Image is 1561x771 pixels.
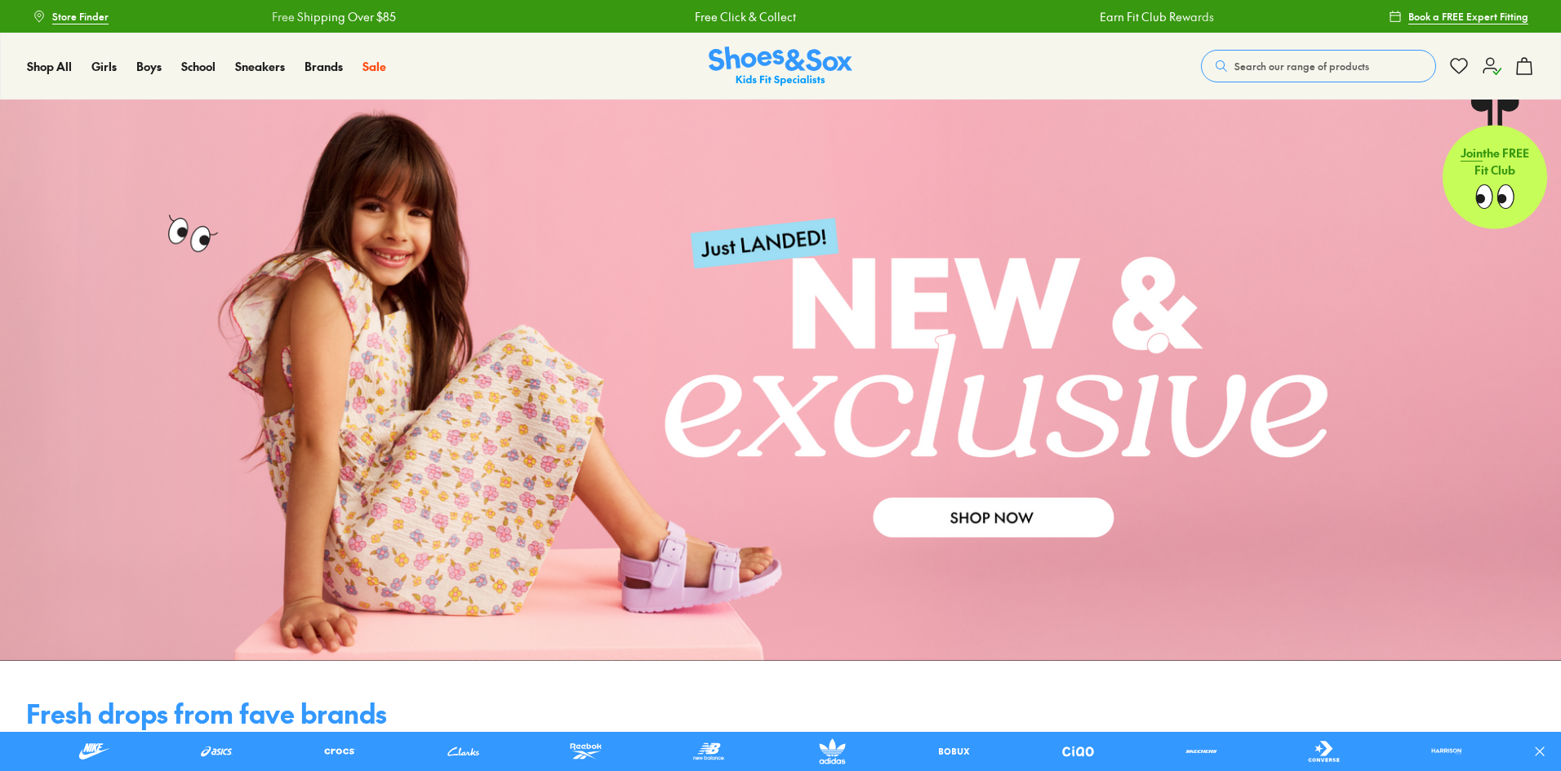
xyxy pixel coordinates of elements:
[1234,59,1369,73] span: Search our range of products
[305,58,343,75] a: Brands
[91,58,117,75] a: Girls
[1093,8,1207,25] a: Earn Fit Club Rewards
[181,58,216,75] a: School
[1443,131,1547,192] p: the FREE Fit Club
[181,58,216,74] span: School
[235,58,285,75] a: Sneakers
[1389,2,1528,31] a: Book a FREE Expert Fitting
[265,8,389,25] a: Free Shipping Over $85
[33,2,109,31] a: Store Finder
[709,47,852,86] a: Shoes & Sox
[136,58,162,75] a: Boys
[709,47,852,86] img: SNS_Logo_Responsive.svg
[91,58,117,74] span: Girls
[688,8,789,25] a: Free Click & Collect
[362,58,386,75] a: Sale
[1408,9,1528,24] span: Book a FREE Expert Fitting
[305,58,343,74] span: Brands
[27,58,72,75] a: Shop All
[235,58,285,74] span: Sneakers
[52,9,109,24] span: Store Finder
[1201,50,1436,82] button: Search our range of products
[362,58,386,74] span: Sale
[27,58,72,74] span: Shop All
[136,58,162,74] span: Boys
[1461,144,1483,161] span: Join
[1443,99,1547,229] a: Jointhe FREE Fit Club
